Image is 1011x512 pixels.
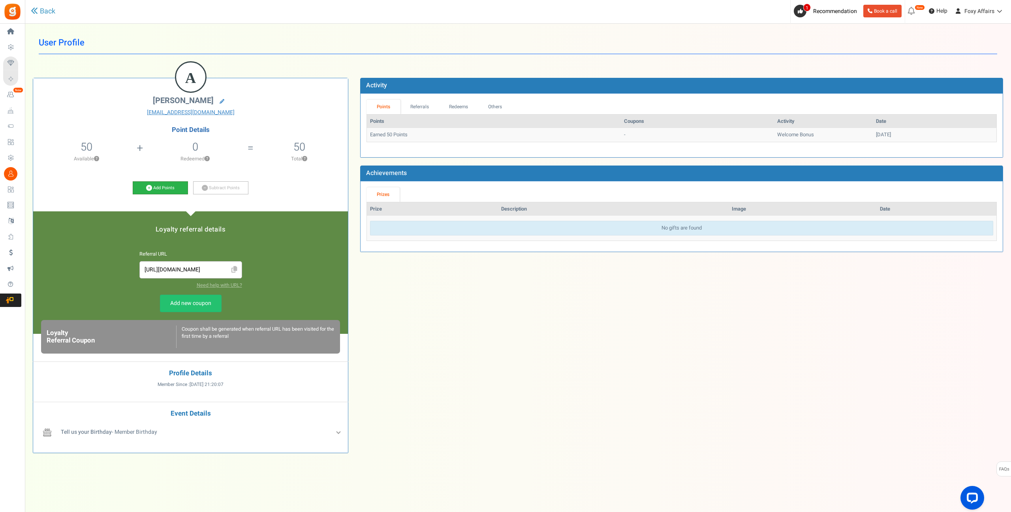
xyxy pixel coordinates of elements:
[367,128,621,142] td: Earned 50 Points
[873,115,996,128] th: Date
[498,202,729,216] th: Description
[81,139,92,155] span: 50
[176,62,205,93] figcaption: A
[366,168,407,178] b: Achievements
[803,4,811,11] span: 1
[400,100,439,114] a: Referrals
[47,329,176,344] h6: Loyalty Referral Coupon
[13,87,23,93] em: New
[39,32,997,54] h1: User Profile
[197,282,242,289] a: Need help with URL?
[37,155,136,162] p: Available
[160,295,222,312] a: Add new coupon
[877,202,996,216] th: Date
[61,428,112,436] b: Tell us your Birthday
[33,126,348,134] h4: Point Details
[621,115,774,128] th: Coupons
[293,141,305,153] h5: 50
[94,156,99,162] button: ?
[367,202,498,216] th: Prize
[774,115,873,128] th: Activity
[813,7,857,15] span: Recommendation
[478,100,512,114] a: Others
[192,141,198,153] h5: 0
[729,202,877,216] th: Image
[205,156,210,162] button: ?
[367,115,621,128] th: Points
[774,128,873,142] td: Welcome Bonus
[144,155,246,162] p: Redeemed
[153,95,214,106] span: [PERSON_NAME]
[3,88,21,102] a: New
[366,187,400,202] a: Prizes
[794,5,860,17] a: 1 Recommendation
[926,5,951,17] a: Help
[964,7,994,15] span: Foxy Affairs
[41,226,340,233] h5: Loyalty referral details
[39,109,342,117] a: [EMAIL_ADDRESS][DOMAIN_NAME]
[139,252,242,257] h6: Referral URL
[254,155,344,162] p: Total
[193,181,248,195] a: Subtract Points
[158,381,224,388] span: Member Since :
[366,100,400,114] a: Points
[61,428,157,436] span: - Member Birthday
[621,128,774,142] td: -
[4,3,21,21] img: Gratisfaction
[133,181,188,195] a: Add Points
[915,5,925,10] em: New
[863,5,902,17] a: Book a call
[439,100,478,114] a: Redeems
[228,263,241,277] span: Click to Copy
[39,370,342,377] h4: Profile Details
[176,326,334,348] div: Coupon shall be generated when referral URL has been visited for the first time by a referral
[876,131,993,139] div: [DATE]
[999,462,1009,477] span: FAQs
[934,7,947,15] span: Help
[302,156,307,162] button: ?
[190,381,224,388] span: [DATE] 21:20:07
[39,410,342,418] h4: Event Details
[366,81,387,90] b: Activity
[370,221,993,235] div: No gifts are found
